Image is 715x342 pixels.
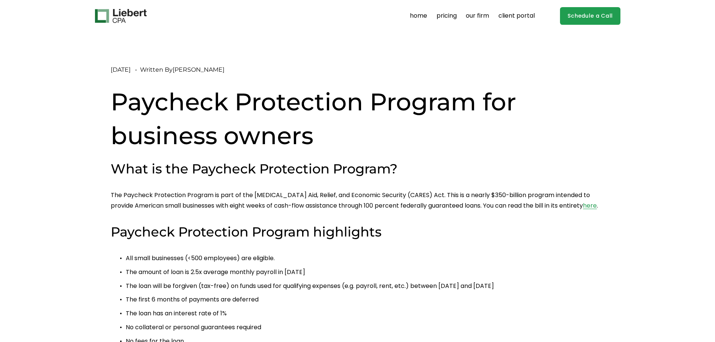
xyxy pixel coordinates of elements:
a: [PERSON_NAME] [173,66,224,73]
a: our firm [466,10,489,22]
h3: What is the Paycheck Protection Program? [111,160,604,178]
a: home [410,10,427,22]
p: The Paycheck Protection Program is part of the [MEDICAL_DATA] Aid, Relief, and Economic Security ... [111,190,604,212]
p: The amount of loan is 2.5x average monthly payroll in [DATE] [126,267,604,278]
a: here [583,201,597,210]
h3: Paycheck Protection Program highlights [111,223,604,241]
a: client portal [498,10,535,22]
a: Schedule a Call [560,7,620,25]
p: All small businesses (<500 employees) are eligible. [126,253,604,264]
span: [DATE] [111,66,131,73]
div: Written By [140,66,224,73]
p: The first 6 months of payments are deferred [126,294,604,305]
p: The loan will be forgiven (tax-free) on funds used for qualifying expenses (e.g. payroll, rent, e... [126,281,604,292]
img: Liebert CPA [95,9,147,23]
p: No collateral or personal guarantees required [126,322,604,333]
p: The loan has an interest rate of 1% [126,308,604,319]
a: pricing [437,10,457,22]
h1: Paycheck Protection Program for business owners [111,85,604,152]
